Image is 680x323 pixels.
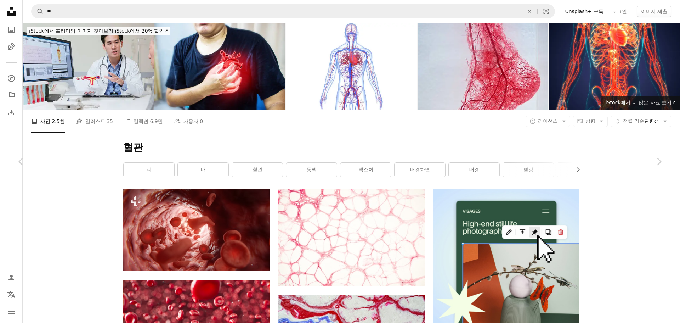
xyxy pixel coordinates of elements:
[200,117,203,125] span: 0
[278,189,424,286] img: 빨간색과 흰색 하트 그림
[4,305,18,319] button: 메뉴
[76,110,113,133] a: 일러스트 35
[123,141,579,154] h1: 혈관
[4,271,18,285] a: 로그인 / 가입
[572,163,579,177] button: 목록을 오른쪽으로 스크롤
[4,23,18,37] a: 사진
[585,118,595,124] span: 방향
[637,128,680,196] a: 다음
[418,23,549,110] img: 혈관에 of 발
[538,5,555,18] button: 시각적 검색
[606,100,676,105] span: iStock에서 더 많은 자료 보기 ↗
[124,110,163,133] a: 컬렉션 6.9만
[154,23,285,110] img: 심장마비. 극심한 통증으로 가슴을 움켜쥐고 있는 남자. 심장 마비 증상.
[601,96,680,110] a: iStock에서 더 많은 자료 보기↗
[29,28,168,34] span: iStock에서 20% 할인 ↗
[123,189,270,271] img: 정맥의 적혈구
[623,118,659,125] span: 관련성
[522,5,537,18] button: 삭제
[107,117,113,125] span: 35
[623,118,644,124] span: 정렬 기준
[637,6,671,17] button: 이미지 제출
[4,71,18,85] a: 탐색
[549,23,680,110] img: 인간 순환 시스템 심장 해부학
[608,6,631,17] a: 로그인
[4,88,18,102] a: 컬렉션
[395,163,445,177] a: 배경화면
[174,110,203,133] a: 사용자 0
[286,23,417,110] img: 인간 순환 시스템 심장 해부학
[150,117,163,125] span: 6.9만
[561,6,607,17] a: Unsplash+ 구독
[4,288,18,302] button: 언어
[340,163,391,177] a: 텍스처
[503,163,554,177] a: 빨강
[557,163,608,177] a: 번역하다
[123,227,270,233] a: 정맥의 적혈구
[278,234,424,241] a: 빨간색과 흰색 하트 그림
[4,40,18,54] a: 일러스트
[178,163,228,177] a: 배
[29,28,115,34] span: iStock에서 프리미엄 이미지 찾아보기 |
[31,4,555,18] form: 사이트 전체에서 이미지 찾기
[526,116,570,127] button: 라이선스
[286,163,337,177] a: 동맥
[4,105,18,119] a: 다운로드 내역
[32,5,44,18] button: Unsplash 검색
[23,23,175,40] a: iStock에서 프리미엄 이미지 찾아보기|iStock에서 20% 할인↗
[611,116,671,127] button: 정렬 기준관련성
[124,163,174,177] a: 피
[538,118,558,124] span: 라이선스
[23,23,154,110] img: Asian elderly meet neurologist
[232,163,283,177] a: 혈관
[449,163,499,177] a: 배경
[573,116,608,127] button: 방향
